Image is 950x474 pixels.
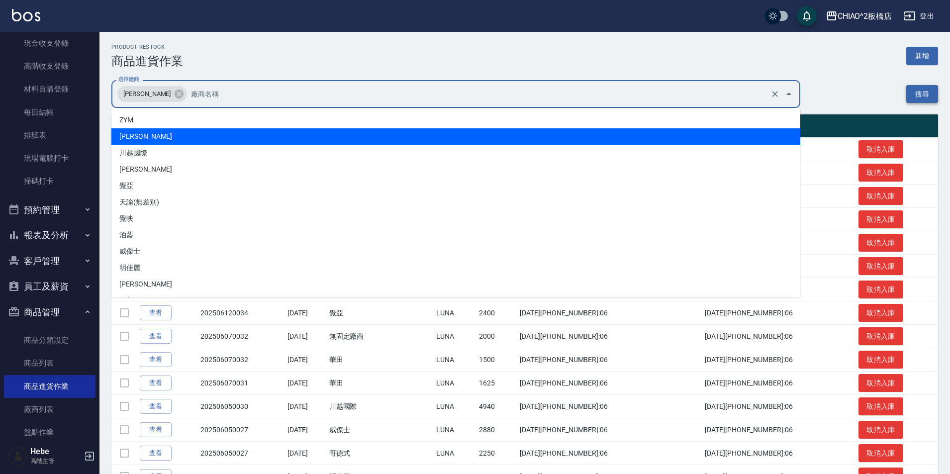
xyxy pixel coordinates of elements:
a: 商品進貨作業 [4,375,95,398]
button: 客戶管理 [4,248,95,274]
td: 202506120034 [198,301,285,325]
td: LUNA [434,372,476,395]
td: 2400 [476,301,517,325]
td: [DATE][PHONE_NUMBER]:06 [517,418,671,442]
td: [DATE] [285,418,327,442]
button: 搜尋 [906,85,938,103]
td: LUNA [434,325,476,348]
td: 覺亞 [327,301,434,325]
td: 202506050027 [198,418,285,442]
a: 查看 [140,446,172,461]
li: ZYM [111,112,800,128]
td: LUNA [434,418,476,442]
td: [DATE][PHONE_NUMBER]:06 [517,442,671,465]
button: 取消入庫 [858,164,903,182]
td: [DATE][PHONE_NUMBER]:06 [702,395,856,418]
td: [DATE] [285,442,327,465]
h2: Product Restock [111,44,183,50]
a: 查看 [140,422,172,438]
h3: 商品進貨作業 [111,54,183,68]
button: 取消入庫 [858,140,903,159]
button: CHIAO^2板橋店 [822,6,896,26]
li: 提美 [111,292,800,309]
td: [DATE][PHONE_NUMBER]:06 [517,395,671,418]
td: 2880 [476,418,517,442]
button: save [797,6,817,26]
button: 商品管理 [4,299,95,325]
a: 盤點作業 [4,421,95,444]
a: 掃碼打卡 [4,170,95,192]
button: 取消入庫 [858,351,903,369]
li: 覺映 [111,210,800,227]
td: 川越國際 [327,395,434,418]
td: [DATE][PHONE_NUMBER]:06 [702,325,856,348]
button: 取消入庫 [858,187,903,205]
button: 取消入庫 [858,327,903,346]
li: 天諭(無差別) [111,194,800,210]
td: 1625 [476,372,517,395]
li: [PERSON_NAME] [111,276,800,292]
td: 2250 [476,442,517,465]
td: [DATE] [285,348,327,372]
td: 202506070031 [198,372,285,395]
td: [DATE][PHONE_NUMBER]:06 [702,418,856,442]
li: [PERSON_NAME] [111,128,800,145]
img: Person [8,446,28,466]
td: [DATE][PHONE_NUMBER]:06 [517,372,671,395]
td: [DATE][PHONE_NUMBER]:06 [517,348,671,372]
div: CHIAO^2板橋店 [838,10,892,22]
li: [PERSON_NAME] [111,161,800,178]
a: 查看 [140,305,172,321]
button: 取消入庫 [858,397,903,416]
img: Logo [12,9,40,21]
li: 明佳麗 [111,260,800,276]
div: [PERSON_NAME] [117,86,187,102]
a: 每日結帳 [4,101,95,124]
td: [DATE][PHONE_NUMBER]:06 [517,325,671,348]
a: 商品列表 [4,352,95,375]
td: 202506050027 [198,442,285,465]
li: 威傑士 [111,243,800,260]
button: 取消入庫 [858,374,903,392]
a: 查看 [140,329,172,344]
span: [PERSON_NAME] [117,89,177,99]
td: 2000 [476,325,517,348]
td: 無固定廠商 [327,325,434,348]
a: 現場電腦打卡 [4,147,95,170]
td: 威傑士 [327,418,434,442]
a: 查看 [140,352,172,368]
td: 202506050030 [198,395,285,418]
a: 廠商列表 [4,398,95,421]
td: [DATE][PHONE_NUMBER]:06 [702,301,856,325]
td: [DATE] [285,325,327,348]
button: 取消入庫 [858,444,903,463]
td: 哥德式 [327,442,434,465]
p: 高階主管 [30,457,81,466]
a: 現金收支登錄 [4,32,95,55]
button: 員工及薪資 [4,274,95,299]
button: 取消入庫 [858,281,903,299]
a: 查看 [140,399,172,414]
button: Clear [768,87,782,101]
td: [DATE] [285,372,327,395]
button: 取消入庫 [858,257,903,276]
a: 材料自購登錄 [4,78,95,100]
h5: Hebe [30,447,81,457]
button: 取消入庫 [858,304,903,322]
button: 取消入庫 [858,421,903,439]
label: 選擇廠商 [118,76,139,83]
td: LUNA [434,301,476,325]
a: 商品分類設定 [4,329,95,352]
button: 取消入庫 [858,210,903,229]
td: [DATE] [285,395,327,418]
button: 新增 [906,47,938,65]
td: LUNA [434,442,476,465]
td: 華田 [327,348,434,372]
td: [DATE][PHONE_NUMBER]:06 [702,442,856,465]
td: 202506070032 [198,325,285,348]
button: 報表及分析 [4,222,95,248]
button: 取消入庫 [858,234,903,252]
td: 華田 [327,372,434,395]
td: [DATE] [285,301,327,325]
td: 4940 [476,395,517,418]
